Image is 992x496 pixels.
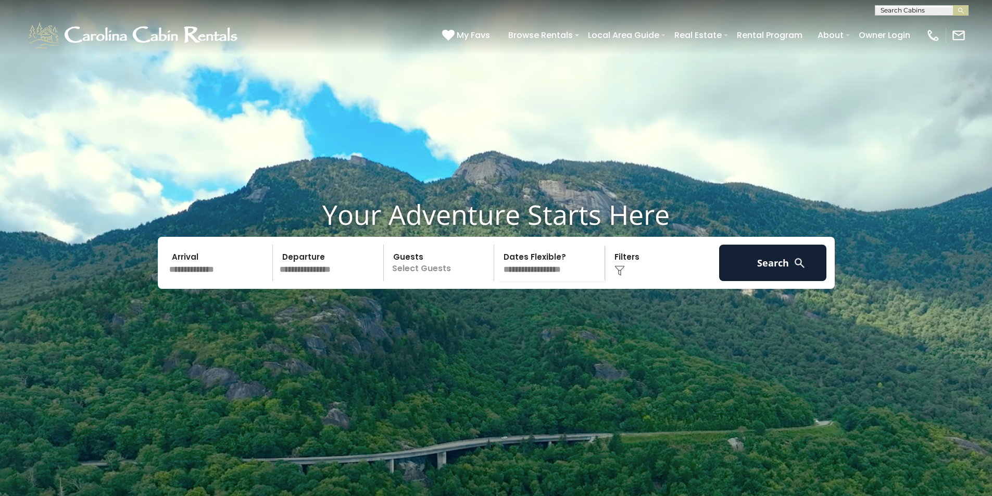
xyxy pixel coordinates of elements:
[503,26,578,44] a: Browse Rentals
[853,26,915,44] a: Owner Login
[926,28,940,43] img: phone-regular-white.png
[457,29,490,42] span: My Favs
[26,20,242,51] img: White-1-1-2.png
[793,257,806,270] img: search-regular-white.png
[669,26,727,44] a: Real Estate
[812,26,849,44] a: About
[8,198,984,231] h1: Your Adventure Starts Here
[732,26,808,44] a: Rental Program
[387,245,494,281] p: Select Guests
[583,26,664,44] a: Local Area Guide
[442,29,493,42] a: My Favs
[719,245,827,281] button: Search
[614,265,625,276] img: filter--v1.png
[951,28,966,43] img: mail-regular-white.png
